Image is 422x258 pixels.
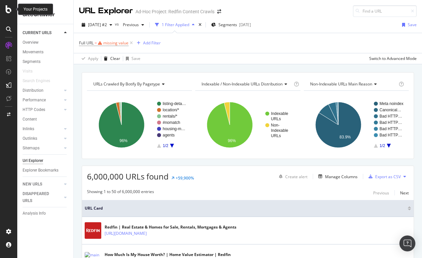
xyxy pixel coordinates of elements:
div: Showing 1 to 50 of 6,000,000 entries [87,189,154,197]
button: Next [400,189,409,197]
div: Url Explorer [23,157,43,164]
div: times [197,22,203,28]
a: NEW URLS [23,181,62,188]
span: Segments [218,22,237,27]
a: HTTP Codes [23,106,62,113]
div: Distribution [23,87,43,94]
div: DISAPPEARED URLS [23,190,56,204]
h4: URLs Crawled By Botify By pagetype [92,79,186,89]
text: Bad HTTP… [380,120,402,125]
text: 96% [228,138,236,143]
span: Indexable / Non-Indexable URLs distribution [202,81,283,87]
div: Create alert [285,174,307,180]
text: listing-deta… [163,101,186,106]
div: Visits [23,68,33,75]
text: 1/2 [163,143,168,148]
text: Canonical… [380,108,401,112]
div: Analysis Info [23,210,46,217]
div: arrow-right-arrow-left [217,9,221,14]
div: Your Projects [24,7,47,12]
div: Explorer Bookmarks [23,167,58,174]
span: 2025 Sep. 25th #2 [88,22,107,27]
text: Bad HTTP… [380,114,402,119]
a: Performance [23,97,62,104]
text: 1/2 [380,143,385,148]
button: Save [399,20,417,30]
div: Movements [23,49,43,56]
text: Indexable [271,111,288,116]
a: Analysis Info [23,210,69,217]
div: Inlinks [23,126,34,132]
button: Switch to Advanced Mode [367,53,417,64]
div: Open Intercom Messenger [399,235,415,251]
img: main image [85,222,101,239]
button: 1 Filter Applied [152,20,197,30]
text: rentals/* [163,114,177,119]
a: Explorer Bookmarks [23,167,69,174]
div: HTTP Codes [23,106,45,113]
text: location/* [163,108,179,112]
text: Bad HTTP… [380,133,402,137]
text: Indexable [271,128,288,133]
input: Find a URL [353,5,417,17]
div: Outlinks [23,135,37,142]
a: Overview [23,39,69,46]
button: [DATE] #2 [79,20,115,30]
div: Add Filter [143,40,161,46]
text: Meta noindex [380,101,403,106]
h4: Indexable / Non-Indexable URLs Distribution [200,79,293,89]
text: Non- [271,123,280,128]
div: [DATE] [239,22,251,27]
span: URLs Crawled By Botify By pagetype [93,81,160,87]
div: Manage Columns [325,174,358,180]
a: Inlinks [23,126,62,132]
div: Overview [23,39,39,46]
button: Clear [101,53,120,64]
span: Previous [120,22,139,27]
button: Previous [120,20,147,30]
a: Visits [23,68,39,75]
div: Content [23,116,37,123]
text: URLs [271,133,281,138]
svg: A chart. [304,96,409,154]
span: = [95,40,97,46]
button: Segments[DATE] [209,20,254,30]
a: Distribution [23,87,62,94]
text: agents [163,133,175,137]
div: Previous [373,190,389,196]
div: Export as CSV [375,174,401,180]
div: Clear [110,56,120,61]
span: Full URL [79,40,94,46]
div: Performance [23,97,46,104]
a: Segments [23,58,69,65]
button: Add Filter [134,39,161,47]
span: vs [115,21,120,27]
div: Search Engines [23,77,50,84]
button: Save [123,53,140,64]
text: #nomatch [163,120,180,125]
button: Apply [79,53,98,64]
text: URLs [271,117,281,121]
div: Switch to Advanced Mode [369,56,417,61]
a: [URL][DOMAIN_NAME] [105,230,147,237]
span: 6,000,000 URLs found [87,171,169,182]
div: +59,900% [176,175,194,181]
button: Manage Columns [316,173,358,181]
button: Export as CSV [366,171,401,182]
div: A chart. [195,96,300,154]
div: Save [408,22,417,27]
div: How Much Is My House Worth? | Home Value Estimator | Redfin [105,252,231,258]
button: Previous [373,189,389,197]
text: 83.9% [339,135,351,139]
div: URL Explorer [79,5,133,17]
span: Non-Indexable URLs Main Reason [310,81,372,87]
h4: Non-Indexable URLs Main Reason [309,79,397,89]
text: Bad HTTP… [380,127,402,131]
div: Ad-Hoc Project: Redfin Content Crawls [135,8,214,15]
a: Movements [23,49,69,56]
div: CURRENT URLS [23,29,51,36]
a: Sitemaps [23,145,62,152]
div: Redfin | Real Estate & Homes for Sale, Rentals, Mortgages & Agents [105,224,236,230]
div: Segments [23,58,41,65]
